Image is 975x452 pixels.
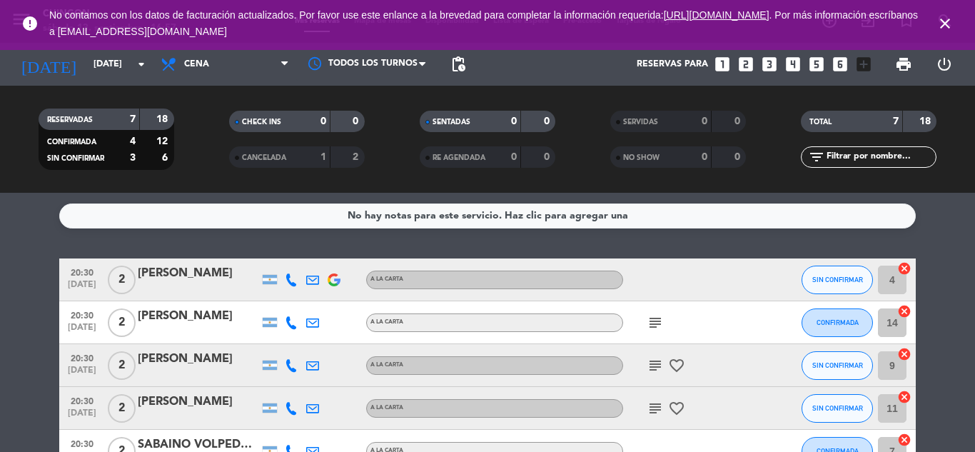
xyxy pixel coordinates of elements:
span: [DATE] [64,366,100,382]
div: No hay notas para este servicio. Haz clic para agregar una [348,208,628,224]
strong: 7 [893,116,899,126]
i: subject [647,400,664,417]
i: looks_3 [760,55,779,74]
i: close [936,15,954,32]
i: [DATE] [11,49,86,80]
span: Cena [184,59,209,69]
i: looks_one [713,55,732,74]
strong: 0 [702,116,707,126]
strong: 2 [353,152,361,162]
img: google-logo.png [328,273,340,286]
span: NO SHOW [623,154,660,161]
span: print [895,56,912,73]
span: CANCELADA [242,154,286,161]
strong: 18 [156,114,171,124]
span: 20:30 [64,306,100,323]
span: SIN CONFIRMAR [812,276,863,283]
strong: 6 [162,153,171,163]
i: filter_list [808,149,825,166]
strong: 0 [734,152,743,162]
span: CONFIRMADA [817,318,859,326]
strong: 0 [353,116,361,126]
strong: 0 [320,116,326,126]
span: Reservas para [637,59,708,69]
i: looks_6 [831,55,849,74]
span: A LA CARTA [370,362,403,368]
i: cancel [897,304,911,318]
input: Filtrar por nombre... [825,149,936,165]
span: 20:30 [64,349,100,366]
span: 20:30 [64,392,100,408]
strong: 12 [156,136,171,146]
span: SERVIDAS [623,119,658,126]
div: [PERSON_NAME] [138,350,259,368]
i: subject [647,357,664,374]
div: [PERSON_NAME] [138,393,259,411]
div: [PERSON_NAME] [138,264,259,283]
i: favorite_border [668,357,685,374]
button: SIN CONFIRMAR [802,266,873,294]
span: No contamos con los datos de facturación actualizados. Por favor use este enlance a la brevedad p... [49,9,918,37]
button: SIN CONFIRMAR [802,394,873,423]
span: SENTADAS [433,119,470,126]
span: [DATE] [64,280,100,296]
span: SIN CONFIRMAR [812,361,863,369]
i: cancel [897,433,911,447]
span: A LA CARTA [370,276,403,282]
i: add_box [854,55,873,74]
div: [PERSON_NAME] [138,307,259,326]
span: CHECK INS [242,119,281,126]
strong: 3 [130,153,136,163]
i: cancel [897,390,911,404]
span: RE AGENDADA [433,154,485,161]
span: A LA CARTA [370,319,403,325]
strong: 4 [130,136,136,146]
span: pending_actions [450,56,467,73]
strong: 0 [544,152,552,162]
span: [DATE] [64,408,100,425]
strong: 0 [734,116,743,126]
span: 2 [108,394,136,423]
span: 20:30 [64,263,100,280]
span: TOTAL [809,119,832,126]
strong: 0 [511,116,517,126]
i: cancel [897,261,911,276]
i: cancel [897,347,911,361]
span: 20:30 [64,435,100,451]
i: power_settings_new [936,56,953,73]
i: looks_4 [784,55,802,74]
i: arrow_drop_down [133,56,150,73]
div: LOG OUT [924,43,964,86]
span: SIN CONFIRMAR [47,155,104,162]
span: A LA CARTA [370,405,403,411]
i: error [21,15,39,32]
strong: 0 [702,152,707,162]
i: looks_5 [807,55,826,74]
a: . Por más información escríbanos a [EMAIL_ADDRESS][DOMAIN_NAME] [49,9,918,37]
span: RESERVADAS [47,116,93,124]
strong: 7 [130,114,136,124]
span: 2 [108,351,136,380]
strong: 0 [511,152,517,162]
a: [URL][DOMAIN_NAME] [664,9,769,21]
strong: 18 [919,116,934,126]
strong: 0 [544,116,552,126]
span: CONFIRMADA [47,139,96,146]
span: 2 [108,266,136,294]
span: 2 [108,308,136,337]
button: CONFIRMADA [802,308,873,337]
span: [DATE] [64,323,100,339]
button: SIN CONFIRMAR [802,351,873,380]
span: SIN CONFIRMAR [812,404,863,412]
i: looks_two [737,55,755,74]
strong: 1 [320,152,326,162]
i: favorite_border [668,400,685,417]
i: subject [647,314,664,331]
